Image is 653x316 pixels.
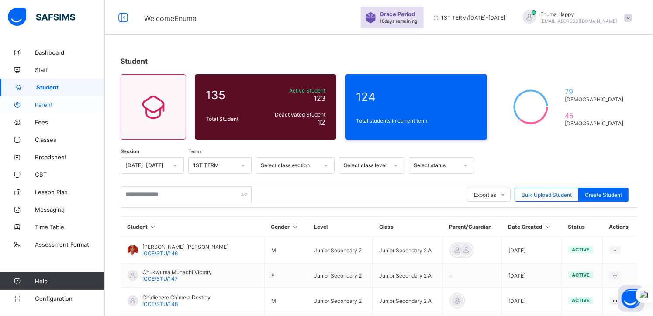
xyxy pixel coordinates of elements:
span: Chidiebere Chimela Destiny [142,294,211,301]
span: Create Student [585,192,622,198]
div: [DATE]-[DATE] [125,162,168,169]
div: Select class level [344,162,388,169]
span: active [572,297,590,303]
div: EnumaHappy [514,10,636,25]
td: M [264,237,307,264]
span: Parent [35,101,105,108]
span: Student [36,84,105,91]
td: [DATE] [502,264,562,288]
span: Term [188,148,201,155]
span: Lesson Plan [35,189,105,196]
button: Open asap [618,285,644,312]
img: sticker-purple.71386a28dfed39d6af7621340158ba97.svg [365,12,376,23]
div: 1ST TERM [193,162,235,169]
td: [DATE] [502,237,562,264]
img: safsims [8,8,75,26]
div: Select status [414,162,458,169]
td: Junior Secondary 2 [307,264,373,288]
span: Messaging [35,206,105,213]
th: Student [121,217,265,237]
span: Configuration [35,295,104,302]
span: 123 [314,94,325,103]
span: Grace Period [380,11,415,17]
span: [PERSON_NAME] [PERSON_NAME] [142,244,228,250]
span: session/term information [432,14,505,21]
span: Classes [35,136,105,143]
th: Level [307,217,373,237]
span: Time Table [35,223,105,230]
td: Junior Secondary 2 [307,288,373,314]
th: Parent/Guardian [442,217,501,237]
span: Total students in current term [356,117,476,124]
td: [DATE] [502,288,562,314]
span: Chukwuma Munachi Victory [142,269,212,275]
span: Welcome Enuma [144,14,197,23]
span: 135 [206,88,260,102]
span: Active Student [264,87,325,94]
span: ICCE/STU/148 [142,301,178,307]
span: Deactivated Student [264,111,325,118]
span: active [572,247,590,253]
span: Student [121,57,148,65]
i: Sort in Ascending Order [544,223,552,230]
span: Broadsheet [35,154,105,161]
div: Select class section [261,162,318,169]
span: Export as [474,192,496,198]
span: 18 days remaining [380,18,417,24]
i: Sort in Ascending Order [291,223,298,230]
td: Junior Secondary 2 A [373,237,443,264]
span: 12 [318,118,325,127]
td: Junior Secondary 2 A [373,264,443,288]
span: Staff [35,66,105,73]
span: ICCE/STU/147 [142,275,178,282]
span: Assessment Format [35,241,105,248]
th: Gender [264,217,307,237]
th: Status [562,217,603,237]
th: Class [373,217,443,237]
span: CBT [35,171,105,178]
th: Actions [602,217,637,237]
td: Junior Secondary 2 A [373,288,443,314]
span: [DEMOGRAPHIC_DATA] [565,96,626,103]
span: active [572,272,590,278]
span: Enuma Happy [540,11,618,17]
span: Dashboard [35,49,105,56]
span: 124 [356,90,476,103]
span: Bulk Upload Student [522,192,572,198]
i: Sort in Ascending Order [149,223,157,230]
td: M [264,288,307,314]
th: Date Created [502,217,562,237]
td: Junior Secondary 2 [307,237,373,264]
td: F [264,264,307,288]
span: 45 [565,111,626,120]
span: Fees [35,119,105,126]
span: Session [121,148,139,155]
span: [EMAIL_ADDRESS][DOMAIN_NAME] [540,18,618,24]
div: Total Student [204,113,262,124]
span: Help [35,278,104,285]
span: 79 [565,87,626,96]
span: [DEMOGRAPHIC_DATA] [565,120,626,127]
span: ICCE/STU/146 [142,250,178,257]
